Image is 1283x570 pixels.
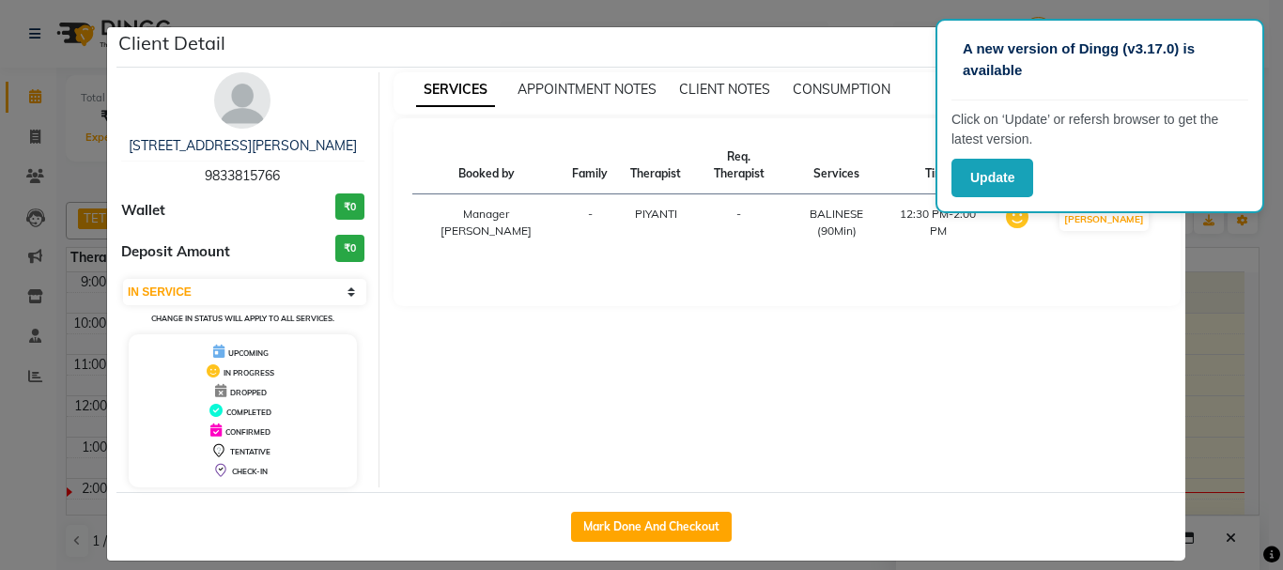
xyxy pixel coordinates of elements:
span: COMPLETED [226,408,271,417]
div: BALINESE (90Min) [796,206,876,239]
span: UPCOMING [228,348,269,358]
td: 12:30 PM-2:00 PM [888,194,988,252]
h3: ₹0 [335,193,364,221]
th: Time [888,137,988,194]
a: [STREET_ADDRESS][PERSON_NAME] [129,137,357,154]
span: CONFIRMED [225,427,271,437]
span: Deposit Amount [121,241,230,263]
span: TENTATIVE [230,447,271,456]
span: SERVICES [416,73,495,107]
td: - [561,194,619,252]
th: Family [561,137,619,194]
button: Update [951,159,1033,197]
span: PIYANTI [635,207,677,221]
td: Manager [PERSON_NAME] [412,194,562,252]
th: Therapist [619,137,692,194]
button: [PERSON_NAME] [1059,208,1149,231]
small: Change in status will apply to all services. [151,314,334,323]
p: Click on ‘Update’ or refersh browser to get the latest version. [951,110,1248,149]
span: 9833815766 [205,167,280,184]
th: Booked by [412,137,562,194]
th: Services [785,137,888,194]
h3: ₹0 [335,235,364,262]
span: CONSUMPTION [793,81,890,98]
span: CLIENT NOTES [679,81,770,98]
span: IN PROGRESS [224,368,274,377]
td: - [692,194,784,252]
img: avatar [214,72,271,129]
h5: Client Detail [118,29,225,57]
p: A new version of Dingg (v3.17.0) is available [963,39,1237,81]
span: DROPPED [230,388,267,397]
th: Req. Therapist [692,137,784,194]
button: Mark Done And Checkout [571,512,732,542]
span: CHECK-IN [232,467,268,476]
span: APPOINTMENT NOTES [518,81,657,98]
span: Wallet [121,200,165,222]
